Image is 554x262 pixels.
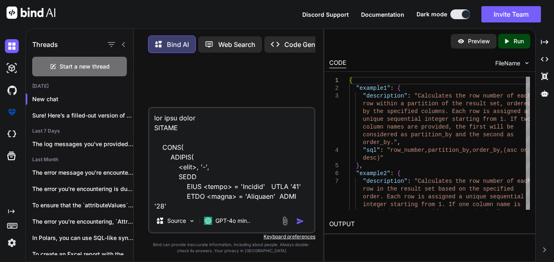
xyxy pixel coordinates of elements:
span: : [408,178,411,184]
span: "sql" [363,147,380,153]
textarea: lor ipsu dolor SITAME CONS( ADIPIS( <elit>, '-', SEDD EIUS <tempo> = 'Incidid' UTLA '41' ETDO <ma... [149,108,315,209]
span: order. Each row is assigned a unique sequential [363,193,524,200]
span: { [397,85,401,91]
img: attachment [280,216,290,226]
h2: OUTPUT [324,215,535,234]
p: To ensure that the `attributeValues` list is... [32,201,133,209]
span: integer starting from 1. If one column name is [363,201,521,208]
span: "description" [363,178,408,184]
span: Discord Support [302,11,349,18]
h2: [DATE] [26,83,133,89]
h2: Last Month [26,156,133,163]
img: GPT-4o mini [204,217,212,225]
span: , [360,162,363,169]
p: Keyboard preferences [148,233,316,240]
span: : [408,93,411,99]
div: 3 [329,92,339,100]
img: cloudideIcon [5,127,19,141]
button: Discord Support [302,10,349,19]
img: premium [5,105,19,119]
div: 6 [329,170,339,178]
span: Dark mode [417,10,447,18]
p: Bind AI [167,40,189,49]
span: desc)" [363,155,383,161]
img: githubDark [5,83,19,97]
div: 7 [329,178,339,185]
p: The error you're encountering is due to... [32,185,133,193]
span: "Calculates the row number of each [414,93,531,99]
button: Documentation [361,10,404,19]
p: Preview [468,37,490,45]
span: : [390,85,394,91]
img: settings [5,236,19,250]
span: provided, it is considered as order_by." [363,209,500,215]
p: To create an Excel report with the... [32,250,133,258]
span: : [390,170,394,177]
div: 4 [329,147,339,154]
p: Sure! Here’s a filled-out version of your... [32,111,133,120]
span: row in the result set based on the specified [363,186,514,192]
span: row within a partition of the result set, ordered [363,100,531,107]
span: "example1" [356,85,390,91]
span: "row_number,partition_by,order_by,(asc or [387,147,527,153]
span: { [349,77,352,84]
span: FileName [495,59,520,67]
p: The error message you're encountering, `{"error":"invalid_request","error_description":"Missing f... [32,169,133,177]
div: CODE [329,58,346,68]
span: by the specified columns. Each row is assigned a [363,108,527,115]
p: Run [514,37,524,45]
img: icon [296,217,304,225]
span: considered as partition_by and the second as [363,131,514,138]
span: Start a new thread [60,62,110,71]
p: Web Search [218,40,255,49]
span: column names are provided, the first will be [363,124,514,130]
span: "example2" [356,170,390,177]
p: New chat [32,95,133,103]
p: The log messages you've provided are from... [32,140,133,148]
button: Invite Team [481,6,541,22]
span: unique sequential integer starting from 1. If two [363,116,531,122]
p: Source [167,217,186,225]
p: In Polars, you can use SQL-like syntax... [32,234,133,242]
span: : [380,147,383,153]
img: darkAi-studio [5,61,19,75]
img: Pick Models [188,218,195,224]
span: "description" [363,93,408,99]
span: , [397,139,401,146]
div: 5 [329,162,339,170]
span: } [356,162,359,169]
span: "Calculates the row number of each [414,178,531,184]
img: Bind AI [7,7,55,19]
span: , [500,209,503,215]
div: 2 [329,84,339,92]
p: Code Generator [284,40,334,49]
p: Bind can provide inaccurate information, including about people. Always double-check its answers.... [148,242,316,254]
h1: Threads [32,40,58,49]
img: darkChat [5,39,19,53]
span: { [397,170,401,177]
p: The error you're encountering, `AttributeError: 'str' object... [32,218,133,226]
div: 1 [329,77,339,84]
span: Documentation [361,11,404,18]
img: chevron down [523,60,530,67]
img: preview [457,38,465,45]
p: GPT-4o min.. [215,217,250,225]
h2: Last 7 Days [26,128,133,134]
span: order_by." [363,139,397,146]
